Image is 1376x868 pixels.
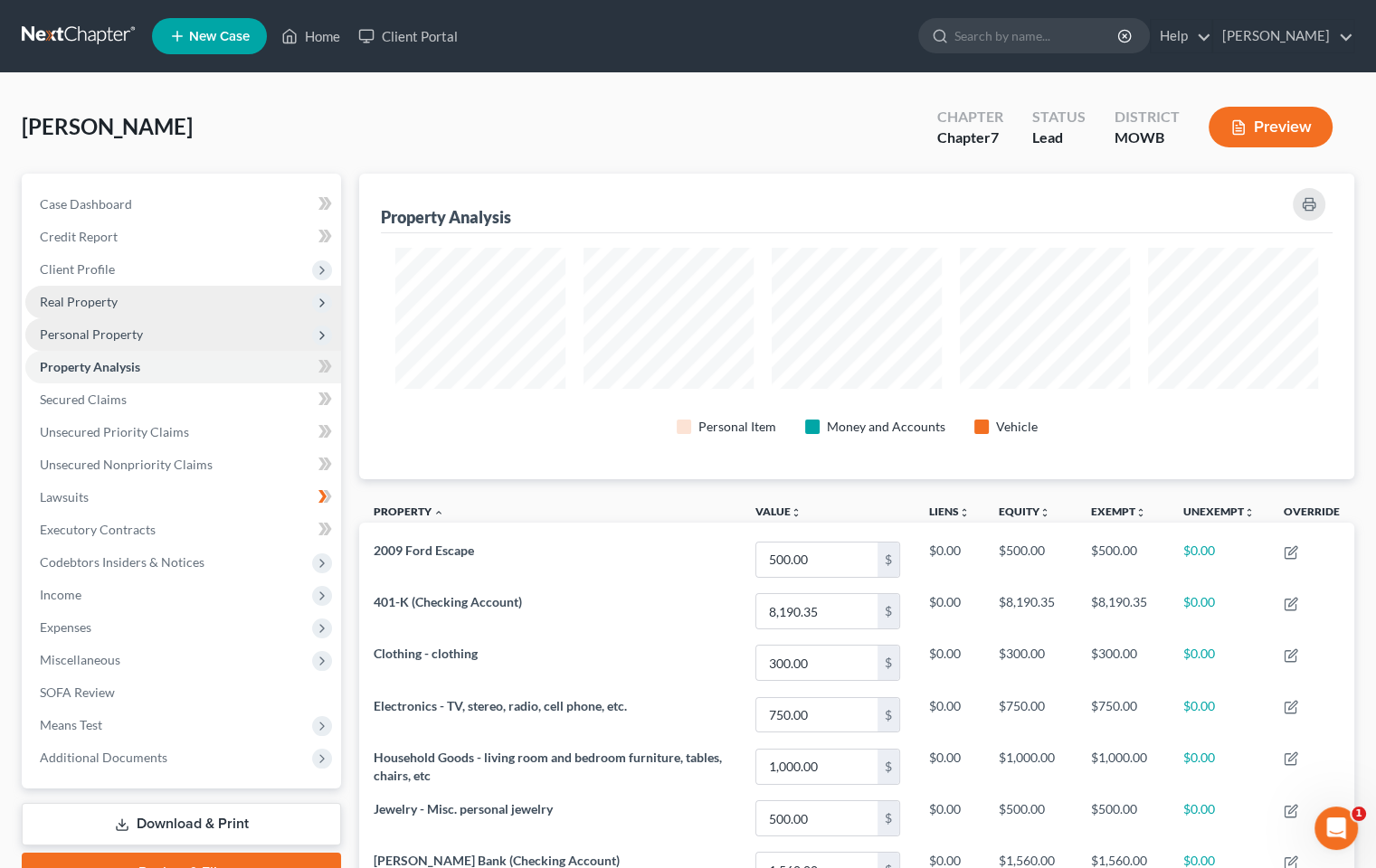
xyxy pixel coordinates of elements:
a: Help [1151,20,1211,52]
td: $1,000.00 [1077,741,1169,792]
td: $300.00 [984,637,1077,689]
a: Valueunfold_more [755,505,802,518]
td: $0.00 [915,533,984,585]
a: SOFA Review [25,676,341,709]
td: $500.00 [984,793,1077,844]
span: Electronics - TV, stereo, radio, cell phone, etc. [374,698,627,713]
a: Unexemptunfold_more [1183,505,1255,518]
td: $0.00 [915,637,984,689]
span: Means Test [40,717,102,732]
span: Income [40,587,81,602]
td: $0.00 [1169,533,1269,585]
a: Download & Print [22,803,341,845]
span: Miscellaneous [40,652,120,667]
span: Household Goods - living room and bedroom furniture, tables, chairs, etc [374,750,722,783]
span: Real Property [40,294,118,309]
td: $0.00 [915,586,984,637]
div: Personal Item [698,418,776,436]
span: 7 [991,128,999,146]
span: Unsecured Priority Claims [40,424,189,439]
i: unfold_more [791,507,802,518]
a: Home [272,20,349,52]
span: Expenses [40,619,91,635]
td: $500.00 [1077,793,1169,844]
td: $0.00 [1169,637,1269,689]
input: 0.00 [756,750,878,784]
a: Unsecured Nonpriority Claims [25,448,341,481]
a: Executory Contracts [25,514,341,546]
a: Lawsuits [25,481,341,514]
span: Secured Claims [40,392,127,407]
div: Money and Accounts [827,418,945,436]
input: 0.00 [756,542,878,577]
td: $750.00 [1077,689,1169,741]
span: Codebtors Insiders & Notices [40,554,204,570]
span: 1 [1352,807,1366,821]
span: Credit Report [40,229,118,244]
div: Property Analysis [381,206,511,228]
a: Exemptunfold_more [1091,505,1146,518]
span: Additional Documents [40,750,167,765]
span: Executory Contracts [40,522,156,537]
i: unfold_more [1135,507,1146,518]
a: Property Analysis [25,351,341,383]
td: $0.00 [915,741,984,792]
td: $0.00 [915,689,984,741]
input: 0.00 [756,594,878,628]
td: $500.00 [984,533,1077,585]
a: Property expand_less [374,505,444,518]
span: Unsecured Nonpriority Claims [40,457,213,472]
i: unfold_more [959,507,970,518]
td: $8,190.35 [1077,586,1169,637]
button: Preview [1209,107,1333,147]
span: 2009 Ford Escape [374,542,474,558]
span: [PERSON_NAME] Bank (Checking Account) [374,853,620,868]
iframe: Intercom live chat [1314,807,1358,850]
div: $ [878,542,899,577]
span: Clothing - clothing [374,646,478,661]
a: Client Portal [349,20,467,52]
span: Property Analysis [40,359,140,374]
div: $ [878,594,899,628]
td: $1,000.00 [984,741,1077,792]
td: $0.00 [1169,793,1269,844]
td: $0.00 [1169,741,1269,792]
i: unfold_more [1039,507,1050,518]
input: 0.00 [756,801,878,835]
div: District [1115,107,1180,127]
a: Unsecured Priority Claims [25,416,341,448]
a: Liensunfold_more [929,505,970,518]
div: $ [878,646,899,680]
a: [PERSON_NAME] [1213,20,1353,52]
span: Case Dashboard [40,196,132,212]
a: Secured Claims [25,383,341,416]
span: Lawsuits [40,489,89,505]
div: Chapter [937,127,1003,148]
td: $500.00 [1077,533,1169,585]
div: $ [878,750,899,784]
input: Search by name... [954,19,1120,52]
td: $300.00 [1077,637,1169,689]
span: 401-K (Checking Account) [374,594,522,609]
td: $0.00 [1169,586,1269,637]
i: unfold_more [1244,507,1255,518]
td: $750.00 [984,689,1077,741]
span: [PERSON_NAME] [22,113,193,139]
span: SOFA Review [40,684,115,700]
a: Equityunfold_more [999,505,1050,518]
span: Client Profile [40,261,115,277]
input: 0.00 [756,646,878,680]
span: Personal Property [40,326,143,342]
td: $8,190.35 [984,586,1077,637]
a: Credit Report [25,221,341,253]
div: Vehicle [996,418,1038,436]
td: $0.00 [915,793,984,844]
div: Status [1032,107,1086,127]
a: Case Dashboard [25,188,341,221]
span: New Case [189,30,250,43]
div: $ [878,801,899,835]
div: Lead [1032,127,1086,148]
span: Jewelry - Misc. personal jewelry [374,801,553,816]
div: MOWB [1115,127,1180,148]
div: $ [878,698,899,732]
